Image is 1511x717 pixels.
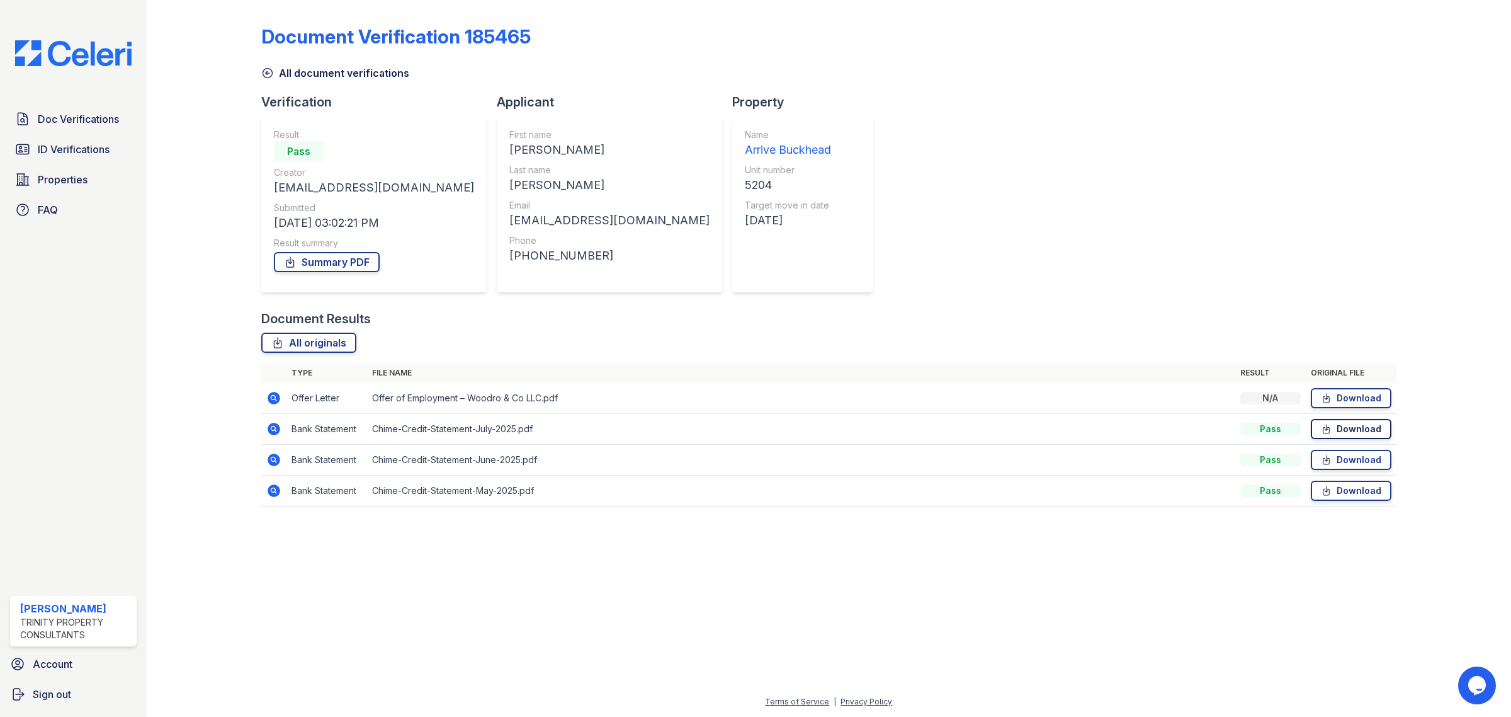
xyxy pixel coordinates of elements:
[840,697,892,706] a: Privacy Policy
[261,25,531,48] div: Document Verification 185465
[745,199,831,212] div: Target move in date
[509,212,710,229] div: [EMAIL_ADDRESS][DOMAIN_NAME]
[286,363,367,383] th: Type
[5,682,142,707] a: Sign out
[1311,481,1391,501] a: Download
[274,179,474,197] div: [EMAIL_ADDRESS][DOMAIN_NAME]
[1240,485,1301,497] div: Pass
[274,237,474,250] div: Result summary
[274,214,474,232] div: [DATE] 03:02:21 PM
[1240,454,1301,466] div: Pass
[38,142,110,157] span: ID Verifications
[367,363,1235,383] th: File name
[38,112,119,127] span: Doc Verifications
[10,137,137,162] a: ID Verifications
[509,199,710,212] div: Email
[1306,363,1396,383] th: Original file
[33,687,71,702] span: Sign out
[1240,392,1301,404] div: N/A
[1235,363,1306,383] th: Result
[765,697,829,706] a: Terms of Service
[1311,388,1391,408] a: Download
[286,383,367,414] td: Offer Letter
[274,252,380,272] a: Summary PDF
[745,164,831,176] div: Unit number
[274,166,474,179] div: Creator
[834,697,836,706] div: |
[745,141,831,159] div: Arrive Buckhead
[10,197,137,222] a: FAQ
[286,414,367,445] td: Bank Statement
[274,129,474,141] div: Result
[509,129,710,141] div: First name
[367,476,1235,507] td: Chime-Credit-Statement-May-2025.pdf
[745,129,831,159] a: Name Arrive Buckhead
[745,176,831,194] div: 5204
[1458,667,1498,704] iframe: chat widget
[1311,419,1391,439] a: Download
[509,247,710,265] div: [PHONE_NUMBER]
[367,383,1235,414] td: Offer of Employment – Woodro & Co LLC.pdf
[20,601,132,616] div: [PERSON_NAME]
[261,333,356,353] a: All originals
[286,476,367,507] td: Bank Statement
[509,141,710,159] div: [PERSON_NAME]
[38,172,88,187] span: Properties
[367,445,1235,476] td: Chime-Credit-Statement-June-2025.pdf
[10,167,137,192] a: Properties
[38,202,58,217] span: FAQ
[497,93,732,111] div: Applicant
[745,129,831,141] div: Name
[261,310,371,328] div: Document Results
[286,445,367,476] td: Bank Statement
[1311,450,1391,470] a: Download
[509,176,710,194] div: [PERSON_NAME]
[5,651,142,677] a: Account
[745,212,831,229] div: [DATE]
[367,414,1235,445] td: Chime-Credit-Statement-July-2025.pdf
[261,66,409,81] a: All document verifications
[732,93,883,111] div: Property
[509,164,710,176] div: Last name
[5,40,142,66] img: CE_Logo_Blue-a8612792a0a2168367f1c8372b55b34899dd931a85d93a1a3d3e32e68fde9ad4.png
[261,93,497,111] div: Verification
[20,616,132,641] div: Trinity Property Consultants
[1240,423,1301,435] div: Pass
[33,657,72,672] span: Account
[10,106,137,132] a: Doc Verifications
[274,202,474,214] div: Submitted
[274,141,324,161] div: Pass
[509,234,710,247] div: Phone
